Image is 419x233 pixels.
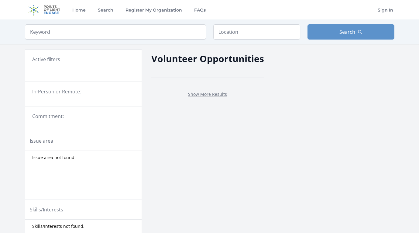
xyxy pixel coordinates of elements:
[188,91,227,97] a: Show More Results
[213,24,300,40] input: Location
[32,155,76,161] span: Issue area not found.
[25,24,206,40] input: Keyword
[30,206,63,213] legend: Skills/Interests
[307,24,394,40] button: Search
[32,223,84,229] span: Skills/Interests not found.
[32,88,134,95] legend: In-Person or Remote:
[151,52,264,65] h2: Volunteer Opportunities
[339,28,355,36] span: Search
[30,137,53,144] legend: Issue area
[32,56,60,63] h3: Active filters
[32,113,134,120] legend: Commitment:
